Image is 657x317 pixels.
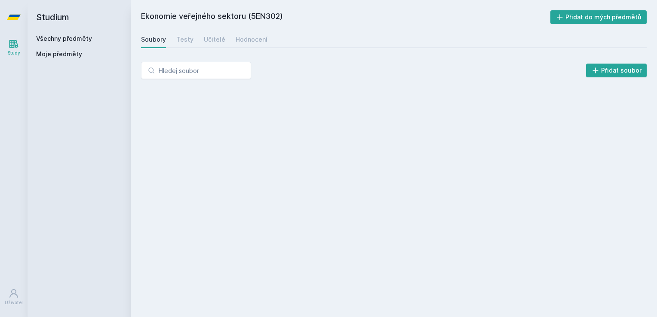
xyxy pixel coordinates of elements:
[141,35,166,44] div: Soubory
[141,31,166,48] a: Soubory
[2,284,26,310] a: Uživatel
[2,34,26,61] a: Study
[176,35,193,44] div: Testy
[204,35,225,44] div: Učitelé
[36,35,92,42] a: Všechny předměty
[204,31,225,48] a: Učitelé
[236,35,267,44] div: Hodnocení
[5,299,23,306] div: Uživatel
[141,62,251,79] input: Hledej soubor
[550,10,647,24] button: Přidat do mých předmětů
[141,10,550,24] h2: Ekonomie veřejného sektoru (5EN302)
[8,50,20,56] div: Study
[236,31,267,48] a: Hodnocení
[36,50,82,58] span: Moje předměty
[176,31,193,48] a: Testy
[586,64,647,77] button: Přidat soubor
